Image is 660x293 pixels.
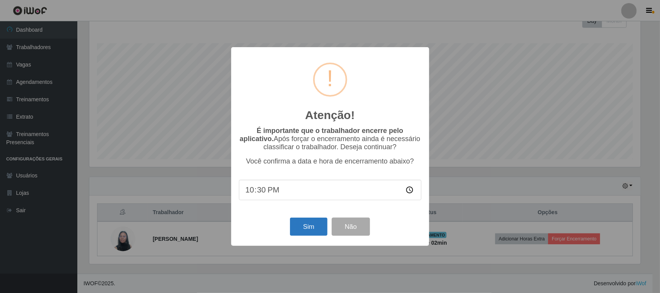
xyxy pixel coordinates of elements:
[332,218,370,236] button: Não
[305,108,355,122] h2: Atenção!
[240,127,403,143] b: É importante que o trabalhador encerre pelo aplicativo.
[239,157,421,165] p: Você confirma a data e hora de encerramento abaixo?
[290,218,327,236] button: Sim
[239,127,421,151] p: Após forçar o encerramento ainda é necessário classificar o trabalhador. Deseja continuar?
